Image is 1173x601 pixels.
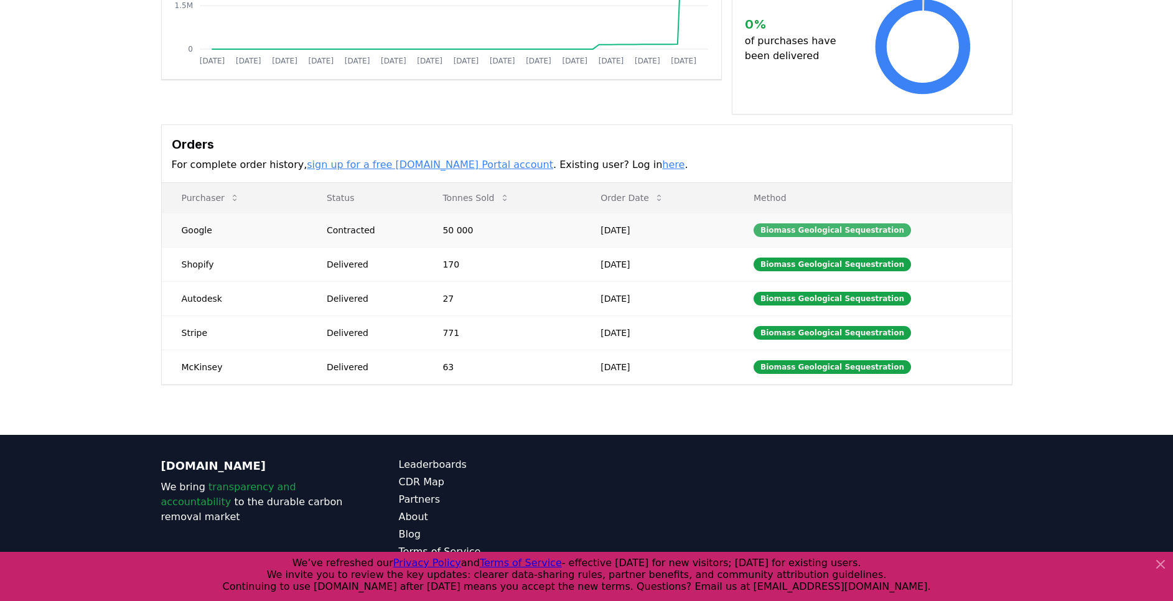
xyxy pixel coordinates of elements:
[754,326,911,340] div: Biomass Geological Sequestration
[381,57,406,65] tspan: [DATE]
[581,247,734,281] td: [DATE]
[745,34,846,63] p: of purchases have been delivered
[308,57,334,65] tspan: [DATE]
[635,57,660,65] tspan: [DATE]
[161,481,296,508] span: transparency and accountability
[581,213,734,247] td: [DATE]
[235,57,261,65] tspan: [DATE]
[344,57,370,65] tspan: [DATE]
[591,185,674,210] button: Order Date
[423,281,581,315] td: 27
[399,544,587,559] a: Terms of Service
[598,57,624,65] tspan: [DATE]
[188,45,193,54] tspan: 0
[399,527,587,542] a: Blog
[172,135,1002,154] h3: Orders
[662,159,685,170] a: here
[199,57,225,65] tspan: [DATE]
[581,350,734,384] td: [DATE]
[399,475,587,490] a: CDR Map
[423,247,581,281] td: 170
[562,57,587,65] tspan: [DATE]
[432,185,519,210] button: Tonnes Sold
[327,258,413,271] div: Delivered
[327,327,413,339] div: Delivered
[423,350,581,384] td: 63
[754,258,911,271] div: Biomass Geological Sequestration
[399,457,587,472] a: Leaderboards
[453,57,479,65] tspan: [DATE]
[399,492,587,507] a: Partners
[327,292,413,305] div: Delivered
[162,213,307,247] td: Google
[327,224,413,236] div: Contracted
[399,510,587,524] a: About
[526,57,551,65] tspan: [DATE]
[671,57,696,65] tspan: [DATE]
[172,157,1002,172] p: For complete order history, . Existing user? Log in .
[581,281,734,315] td: [DATE]
[417,57,442,65] tspan: [DATE]
[162,281,307,315] td: Autodesk
[745,15,846,34] h3: 0 %
[754,360,911,374] div: Biomass Geological Sequestration
[489,57,515,65] tspan: [DATE]
[307,159,553,170] a: sign up for a free [DOMAIN_NAME] Portal account
[162,350,307,384] td: McKinsey
[272,57,297,65] tspan: [DATE]
[161,480,349,524] p: We bring to the durable carbon removal market
[423,213,581,247] td: 50 000
[581,315,734,350] td: [DATE]
[754,292,911,305] div: Biomass Geological Sequestration
[317,192,413,204] p: Status
[174,1,192,10] tspan: 1.5M
[162,247,307,281] td: Shopify
[327,361,413,373] div: Delivered
[161,457,349,475] p: [DOMAIN_NAME]
[423,315,581,350] td: 771
[754,223,911,237] div: Biomass Geological Sequestration
[744,192,1001,204] p: Method
[172,185,250,210] button: Purchaser
[162,315,307,350] td: Stripe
